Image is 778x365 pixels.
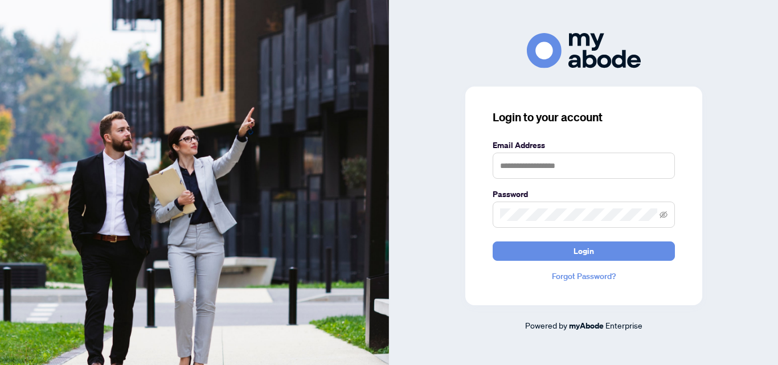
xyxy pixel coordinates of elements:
a: myAbode [569,319,604,332]
img: ma-logo [527,33,641,68]
label: Password [493,188,675,200]
h3: Login to your account [493,109,675,125]
button: Login [493,241,675,261]
span: Login [574,242,594,260]
label: Email Address [493,139,675,151]
a: Forgot Password? [493,270,675,282]
span: Powered by [525,320,567,330]
span: Enterprise [605,320,642,330]
span: eye-invisible [660,211,668,219]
